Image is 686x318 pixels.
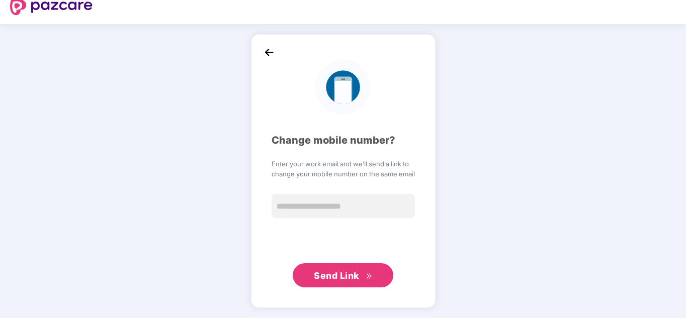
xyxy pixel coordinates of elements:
[315,60,370,115] img: logo
[272,133,415,148] div: Change mobile number?
[293,263,393,287] button: Send Linkdouble-right
[366,273,372,279] span: double-right
[262,45,277,60] img: back_icon
[272,159,415,169] span: Enter your work email and we’ll send a link to
[314,270,359,281] span: Send Link
[272,169,415,179] span: change your mobile number on the same email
